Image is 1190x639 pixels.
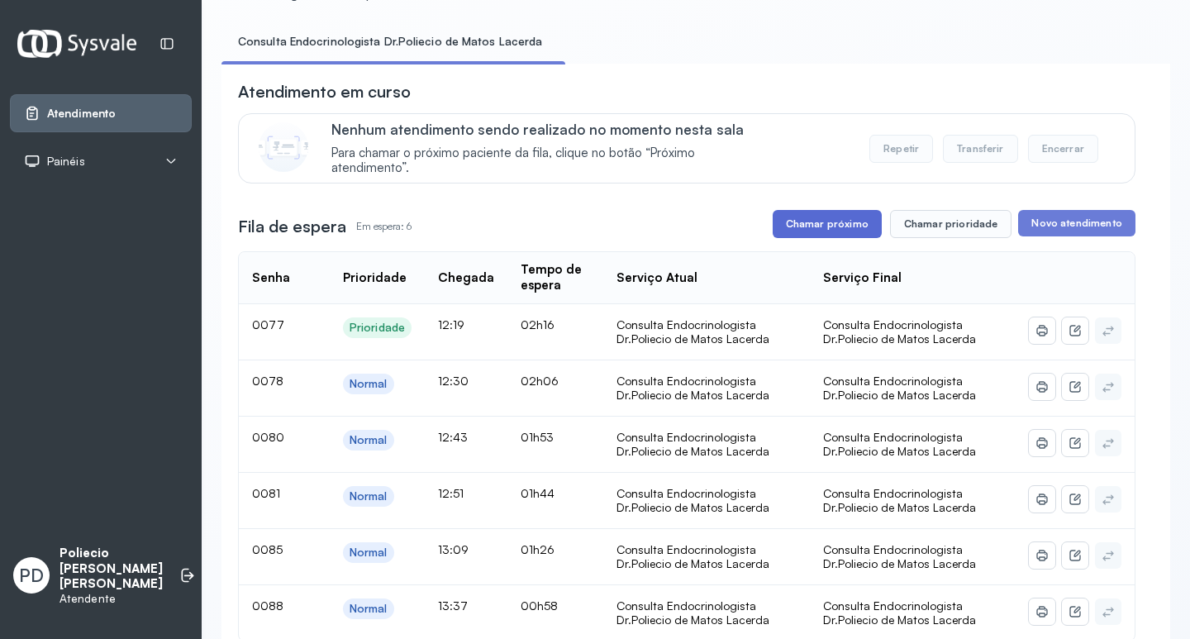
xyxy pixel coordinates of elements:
[823,486,976,515] span: Consulta Endocrinologista Dr.Poliecio de Matos Lacerda
[331,145,769,177] span: Para chamar o próximo paciente da fila, clique no botão “Próximo atendimento”.
[521,374,559,388] span: 02h06
[616,317,796,346] div: Consulta Endocrinologista Dr.Poliecio de Matos Lacerda
[521,598,558,613] span: 00h58
[350,602,388,616] div: Normal
[438,270,494,286] div: Chegada
[823,542,976,571] span: Consulta Endocrinologista Dr.Poliecio de Matos Lacerda
[616,598,796,627] div: Consulta Endocrinologista Dr.Poliecio de Matos Lacerda
[252,374,283,388] span: 0078
[438,317,464,331] span: 12:19
[438,430,468,444] span: 12:43
[869,135,933,163] button: Repetir
[616,486,796,515] div: Consulta Endocrinologista Dr.Poliecio de Matos Lacerda
[521,262,590,293] div: Tempo de espera
[438,486,464,500] span: 12:51
[823,430,976,459] span: Consulta Endocrinologista Dr.Poliecio de Matos Lacerda
[259,122,308,172] img: Imagem de CalloutCard
[252,598,283,613] span: 0088
[350,321,405,335] div: Prioridade
[24,105,178,122] a: Atendimento
[252,430,284,444] span: 0080
[252,486,280,500] span: 0081
[438,598,468,613] span: 13:37
[521,486,555,500] span: 01h44
[59,592,163,606] p: Atendente
[221,28,559,55] a: Consulta Endocrinologista Dr.Poliecio de Matos Lacerda
[331,121,769,138] p: Nenhum atendimento sendo realizado no momento nesta sala
[943,135,1018,163] button: Transferir
[350,433,388,447] div: Normal
[616,542,796,571] div: Consulta Endocrinologista Dr.Poliecio de Matos Lacerda
[252,317,284,331] span: 0077
[47,155,85,169] span: Painéis
[252,270,290,286] div: Senha
[47,107,116,121] span: Atendimento
[252,542,283,556] span: 0085
[823,598,976,627] span: Consulta Endocrinologista Dr.Poliecio de Matos Lacerda
[356,215,412,238] p: Em espera: 6
[773,210,882,238] button: Chamar próximo
[17,30,136,57] img: Logotipo do estabelecimento
[350,489,388,503] div: Normal
[823,270,902,286] div: Serviço Final
[616,270,697,286] div: Serviço Atual
[616,374,796,403] div: Consulta Endocrinologista Dr.Poliecio de Matos Lacerda
[521,542,555,556] span: 01h26
[19,565,44,586] span: PD
[438,374,469,388] span: 12:30
[438,542,469,556] span: 13:09
[238,215,346,238] h3: Fila de espera
[890,210,1012,238] button: Chamar prioridade
[616,430,796,459] div: Consulta Endocrinologista Dr.Poliecio de Matos Lacerda
[521,430,554,444] span: 01h53
[1018,210,1135,236] button: Novo atendimento
[350,546,388,560] div: Normal
[350,377,388,391] div: Normal
[1028,135,1098,163] button: Encerrar
[343,270,407,286] div: Prioridade
[823,374,976,403] span: Consulta Endocrinologista Dr.Poliecio de Matos Lacerda
[59,546,163,592] p: Poliecio [PERSON_NAME] [PERSON_NAME]
[823,317,976,346] span: Consulta Endocrinologista Dr.Poliecio de Matos Lacerda
[521,317,555,331] span: 02h16
[238,80,411,103] h3: Atendimento em curso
